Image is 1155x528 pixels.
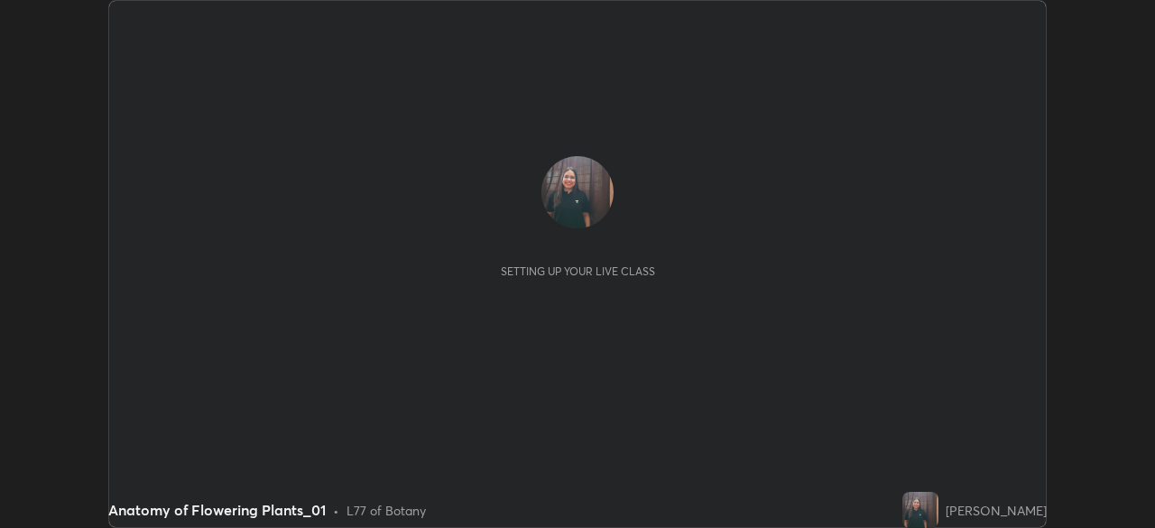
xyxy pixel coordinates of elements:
[346,501,426,520] div: L77 of Botany
[541,156,614,228] img: 815e494cd96e453d976a72106007bfc6.jpg
[902,492,938,528] img: 815e494cd96e453d976a72106007bfc6.jpg
[333,501,339,520] div: •
[501,264,655,278] div: Setting up your live class
[946,501,1047,520] div: [PERSON_NAME]
[108,499,326,521] div: Anatomy of Flowering Plants_01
